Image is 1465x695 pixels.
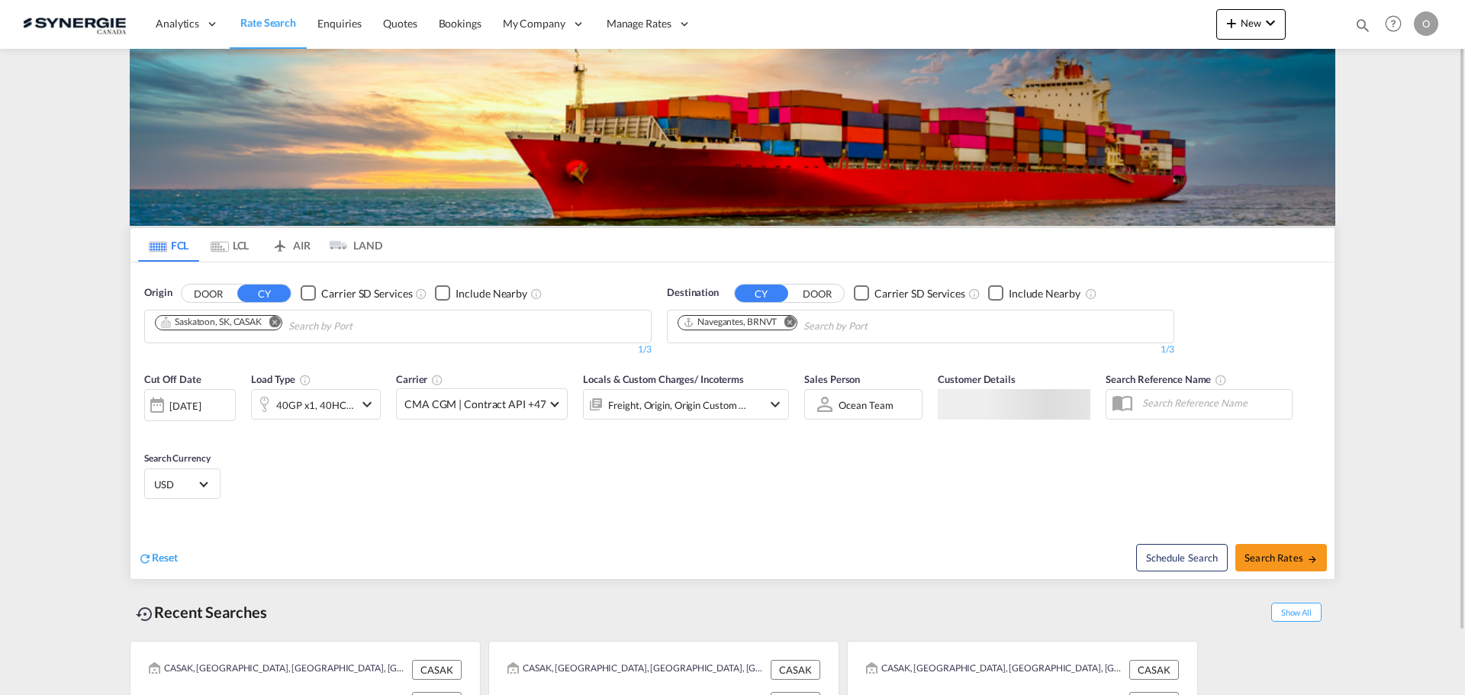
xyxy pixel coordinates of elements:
div: Press delete to remove this chip. [160,316,265,329]
md-chips-wrap: Chips container. Use arrow keys to select chips. [153,310,439,339]
div: Press delete to remove this chip. [683,316,780,329]
div: Saskatoon, SK, CASAK [160,316,262,329]
md-checkbox: Checkbox No Ink [854,285,965,301]
md-icon: icon-backup-restore [136,605,154,623]
span: Locals & Custom Charges [583,373,744,385]
div: Freight Origin Origin Custom Destination Destination Custom Factory Stuffing [608,394,747,416]
input: Search Reference Name [1135,391,1292,414]
md-icon: Unchecked: Ignores neighbouring ports when fetching rates.Checked : Includes neighbouring ports w... [1085,288,1097,300]
span: Search Rates [1244,552,1318,564]
div: Freight Origin Origin Custom Destination Destination Custom Factory Stuffingicon-chevron-down [583,389,789,420]
span: Bookings [439,17,481,30]
img: 1f56c880d42311ef80fc7dca854c8e59.png [23,7,126,41]
span: Reset [152,551,178,564]
div: CASAK [1129,660,1179,680]
md-icon: icon-chevron-down [1261,14,1280,32]
button: Remove [259,316,282,331]
div: icon-refreshReset [138,550,178,567]
div: O [1414,11,1438,36]
md-select: Sales Person: Ocean team [837,394,894,416]
span: Customer Details [938,373,1015,385]
md-icon: Unchecked: Search for CY (Container Yard) services for all selected carriers.Checked : Search for... [415,288,427,300]
span: Rate Search [240,16,296,29]
input: Chips input. [288,314,433,339]
span: Enquiries [317,17,362,30]
span: Analytics [156,16,199,31]
span: CMA CGM | Contract API +47 [404,397,546,412]
md-checkbox: Checkbox No Ink [301,285,412,301]
span: Manage Rates [607,16,671,31]
md-tab-item: FCL [138,228,199,262]
div: OriginDOOR CY Checkbox No InkUnchecked: Search for CY (Container Yard) services for all selected ... [130,262,1335,579]
span: USD [154,478,197,491]
img: LCL+%26+FCL+BACKGROUND.png [130,49,1335,226]
md-checkbox: Checkbox No Ink [988,285,1080,301]
div: Ocean team [839,399,893,411]
div: Navegantes, BRNVT [683,316,777,329]
md-icon: icon-arrow-right [1307,554,1318,565]
div: Recent Searches [130,595,273,629]
span: Help [1380,11,1406,37]
md-chips-wrap: Chips container. Use arrow keys to select chips. [675,310,955,339]
span: Quotes [383,17,417,30]
span: New [1222,17,1280,29]
div: Help [1380,11,1414,38]
div: [DATE] [169,399,201,413]
span: Destination [667,285,719,301]
md-icon: icon-information-outline [299,374,311,386]
md-checkbox: Checkbox No Ink [435,285,527,301]
div: Include Nearby [1009,286,1080,301]
md-pagination-wrapper: Use the left and right arrow keys to navigate between tabs [138,228,382,262]
md-icon: icon-magnify [1354,17,1371,34]
div: 40GP x1 40HC x1 [276,394,354,416]
input: Chips input. [803,314,948,339]
button: CY [237,285,291,302]
button: DOOR [182,285,235,302]
span: Cut Off Date [144,373,201,385]
span: My Company [503,16,565,31]
md-tab-item: AIR [260,228,321,262]
button: Note: By default Schedule search will only considerorigin ports, destination ports and cut off da... [1136,544,1228,571]
div: Carrier SD Services [874,286,965,301]
div: Carrier SD Services [321,286,412,301]
md-icon: Unchecked: Ignores neighbouring ports when fetching rates.Checked : Includes neighbouring ports w... [530,288,543,300]
button: icon-plus 400-fgNewicon-chevron-down [1216,9,1286,40]
div: Include Nearby [456,286,527,301]
span: Origin [144,285,172,301]
div: 1/3 [667,343,1174,356]
span: Search Reference Name [1106,373,1227,385]
div: CASAK [412,660,462,680]
div: CASAK, Saskatoon, SK, Canada, North America, Americas [866,660,1125,680]
div: 1/3 [144,343,652,356]
div: CASAK, Saskatoon, SK, Canada, North America, Americas [149,660,408,680]
md-icon: icon-chevron-down [766,395,784,413]
md-icon: The selected Trucker/Carrierwill be displayed in the rate results If the rates are from another f... [431,374,443,386]
button: Remove [774,316,797,331]
div: [DATE] [144,389,236,421]
div: 40GP x1 40HC x1icon-chevron-down [251,389,381,420]
span: Sales Person [804,373,860,385]
span: Search Currency [144,452,211,464]
md-icon: Unchecked: Search for CY (Container Yard) services for all selected carriers.Checked : Search for... [968,288,980,300]
md-datepicker: Select [144,420,156,440]
md-select: Select Currency: $ USDUnited States Dollar [153,473,212,495]
div: CASAK [771,660,820,680]
div: CASAK, Saskatoon, SK, Canada, North America, Americas [507,660,767,680]
md-icon: icon-chevron-down [358,395,376,413]
span: Load Type [251,373,311,385]
md-tab-item: LCL [199,228,260,262]
md-tab-item: LAND [321,228,382,262]
button: DOOR [790,285,844,302]
span: Show All [1271,603,1322,622]
button: Search Ratesicon-arrow-right [1235,544,1327,571]
div: icon-magnify [1354,17,1371,40]
md-icon: icon-plus 400-fg [1222,14,1241,32]
md-icon: Your search will be saved by the below given name [1215,374,1227,386]
md-icon: icon-airplane [271,236,289,248]
span: Carrier [396,373,443,385]
button: CY [735,285,788,302]
md-icon: icon-refresh [138,552,152,565]
span: / Incoterms [694,373,744,385]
